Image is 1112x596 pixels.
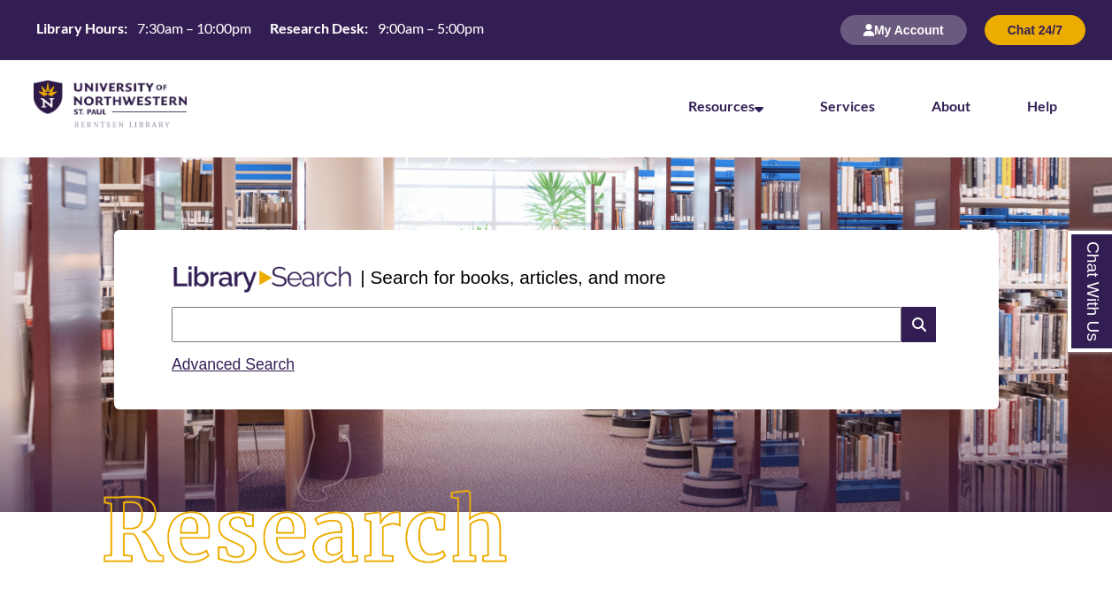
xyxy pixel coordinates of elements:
table: Hours Today [29,19,491,41]
span: 7:30am – 10:00pm [137,19,251,36]
span: 9:00am – 5:00pm [378,19,484,36]
button: Chat 24/7 [985,15,1085,45]
a: Advanced Search [172,355,295,373]
img: Libary Search [165,259,360,300]
a: Chat 24/7 [985,22,1085,37]
a: Resources [688,97,763,114]
button: My Account [840,15,967,45]
a: Services [820,97,875,114]
a: About [932,97,970,114]
th: Research Desk: [263,19,371,38]
a: My Account [840,22,967,37]
a: Hours Today [29,19,491,42]
img: UNWSP Library Logo [34,80,187,129]
p: | Search for books, articles, and more [360,264,665,291]
i: Search [901,307,935,342]
a: Help [1027,97,1057,114]
th: Library Hours: [29,19,130,38]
